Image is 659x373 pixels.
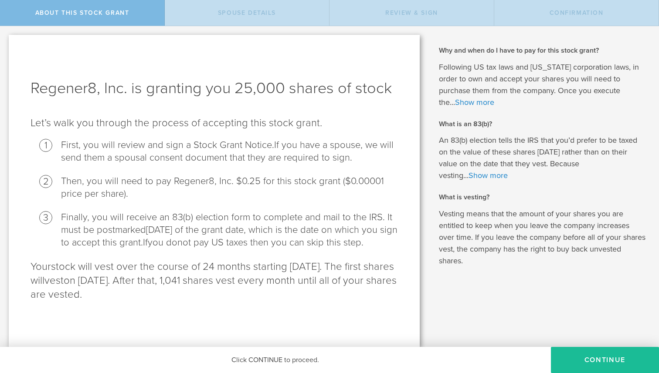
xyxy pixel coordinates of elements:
[439,46,646,55] h2: Why and when do I have to pay for this stock grant?
[61,211,398,249] li: Finally, you will receive an 83(b) election form to complete and mail to the IRS . It must be pos...
[439,134,646,181] p: An 83(b) election tells the IRS that you’d prefer to be taxed on the value of these shares [DATE]...
[439,61,646,108] p: Following US tax laws and [US_STATE] corporation laws, in order to own and accept your shares you...
[148,237,177,248] span: you do
[218,9,276,17] span: Spouse Details
[31,260,398,302] p: stock will vest over the course of 24 months starting [DATE]. The first shares will on [DATE]. Af...
[44,274,64,287] span: vest
[385,9,438,17] span: Review & Sign
[550,9,604,17] span: Confirmation
[31,78,398,99] h1: Regener8, Inc. is granting you 25,000 shares of stock
[551,347,659,373] button: CONTINUE
[439,208,646,267] p: Vesting means that the amount of your shares you are entitled to keep when you leave the company ...
[469,171,508,180] a: Show more
[61,175,398,200] li: Then, you will need to pay Regener8, Inc. $0.25 for this stock grant ($0.00001 price per share).
[61,224,397,248] span: [DATE] of the grant date, which is the date on which you sign to accept this grant.
[35,9,129,17] span: About this stock grant
[439,119,646,129] h2: What is an 83(b)?
[439,192,646,202] h2: What is vesting?
[61,139,398,164] li: First, you will review and sign a Stock Grant Notice.
[31,260,51,273] span: Your
[31,116,398,130] p: Let’s walk you through the process of accepting this stock grant .
[455,97,494,107] a: Show more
